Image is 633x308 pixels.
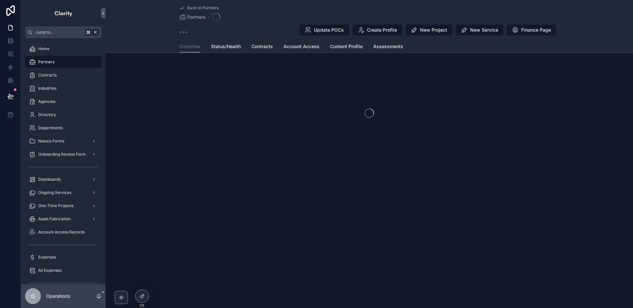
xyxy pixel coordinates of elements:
[38,86,56,91] span: Industries
[252,41,273,54] a: Contracts
[54,8,73,18] img: App logo
[25,96,102,108] a: Agencies
[21,38,105,284] div: scrollable content
[179,5,219,11] a: Back to Partners
[25,82,102,94] a: Industries
[284,41,319,54] a: Account Access
[25,148,102,160] a: Onboarding Review Form
[373,43,403,50] span: Assessments
[25,122,102,134] a: Departments
[25,251,102,263] a: Expenses
[187,14,206,20] span: Partners
[521,27,551,33] span: Finance Page
[352,24,403,36] button: Create Profile
[38,203,74,208] span: One-Time Projects
[252,43,273,50] span: Contracts
[420,27,447,33] span: New Project
[38,255,56,260] span: Expenses
[25,264,102,276] a: All Expenses
[25,173,102,185] a: Dashboards
[38,216,71,222] span: Asset Fabrication
[31,292,35,300] span: O
[25,187,102,199] a: Ongoing Services
[405,24,453,36] button: New Project
[38,152,86,157] span: Onboarding Review Form
[299,24,349,36] button: Update POCs
[284,43,319,50] span: Account Access
[367,27,397,33] span: Create Profile
[25,56,102,68] a: Partners
[470,27,498,33] span: New Service
[330,43,363,50] span: Content Profile
[330,41,363,54] a: Content Profile
[93,30,98,35] span: K
[38,268,62,273] span: All Expenses
[38,99,55,104] span: Agencies
[38,59,54,65] span: Partners
[38,125,63,131] span: Departments
[25,135,102,147] a: Noloco Forms
[38,73,57,78] span: Contracts
[38,112,56,117] span: Directory
[25,200,102,212] a: One-Time Projects
[35,30,82,35] span: Jump to...
[179,14,206,20] a: Partners
[314,27,344,33] span: Update POCs
[38,139,64,144] span: Noloco Forms
[25,43,102,55] a: Home
[38,230,85,235] span: Account Access Records
[38,190,71,195] span: Ongoing Services
[455,24,504,36] button: New Service
[25,226,102,238] a: Account Access Records
[179,43,200,50] span: Overview
[179,41,200,53] a: Overview
[25,109,102,121] a: Directory
[211,41,241,54] a: Status/Health
[38,177,61,182] span: Dashboards
[187,5,219,11] span: Back to Partners
[25,26,102,38] button: Jump to...K
[25,213,102,225] a: Asset Fabrication
[46,293,70,299] p: Operations
[25,69,102,81] a: Contracts
[373,41,403,54] a: Assessments
[506,24,557,36] button: Finance Page
[38,46,49,51] span: Home
[211,43,241,50] span: Status/Health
